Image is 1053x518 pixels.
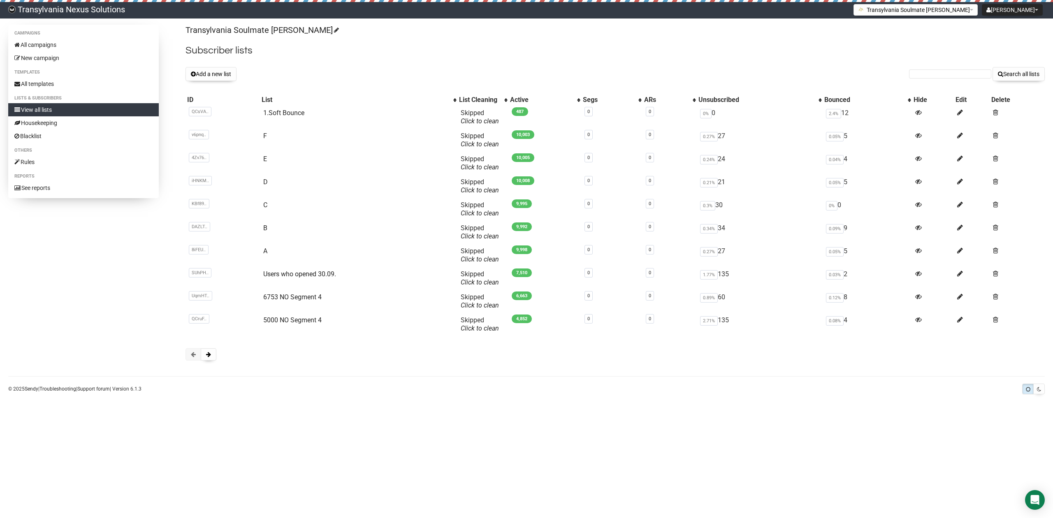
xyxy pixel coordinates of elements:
[8,103,159,116] a: View all lists
[587,247,590,252] a: 0
[697,313,823,336] td: 135
[649,224,651,229] a: 0
[649,270,651,275] a: 0
[826,155,844,164] span: 0.04%
[461,178,499,194] span: Skipped
[587,178,590,183] a: 0
[587,270,590,275] a: 0
[457,94,508,106] th: List Cleaning: No sort applied, activate to apply an ascending sort
[187,96,259,104] div: ID
[189,107,211,116] span: QCsVA..
[77,386,110,392] a: Support forum
[508,94,581,106] th: Active: No sort applied, activate to apply an ascending sort
[512,245,532,254] span: 9,998
[823,129,912,152] td: 5
[823,152,912,175] td: 4
[510,96,573,104] div: Active
[700,270,718,280] span: 1.77%
[461,201,499,217] span: Skipped
[461,255,499,263] a: Click to clean
[461,224,499,240] span: Skipped
[512,107,528,116] span: 487
[649,293,651,298] a: 0
[461,117,499,125] a: Click to clean
[186,94,260,106] th: ID: No sort applied, sorting is disabled
[697,152,823,175] td: 24
[697,175,823,198] td: 21
[189,176,212,185] span: iHNKM..
[823,313,912,336] td: 4
[644,96,689,104] div: ARs
[263,293,322,301] a: 6753 NO Segment 4
[461,140,499,148] a: Click to clean
[8,77,159,90] a: All templates
[186,25,338,35] a: Transylvania Soulmate [PERSON_NAME]
[826,178,844,187] span: 0.05%
[649,247,651,252] a: 0
[263,132,267,140] a: F
[587,155,590,160] a: 0
[823,198,912,221] td: 0
[823,267,912,290] td: 2
[581,94,642,106] th: Segs: No sort applied, activate to apply an ascending sort
[826,109,841,118] span: 2.4%
[260,94,457,106] th: List: No sort applied, activate to apply an ascending sort
[263,201,267,209] a: C
[263,155,267,163] a: E
[697,267,823,290] td: 135
[461,247,499,263] span: Skipped
[697,94,823,106] th: Unsubscribed: No sort applied, activate to apply an ascending sort
[512,268,532,277] span: 7,510
[697,290,823,313] td: 60
[826,247,844,257] span: 0.05%
[8,155,159,169] a: Rules
[8,146,159,155] li: Others
[461,278,499,286] a: Click to clean
[954,94,990,106] th: Edit: No sort applied, sorting is disabled
[649,109,651,114] a: 0
[826,293,844,303] span: 0.12%
[512,222,532,231] span: 9,992
[587,316,590,321] a: 0
[189,153,209,162] span: 4Zv76..
[512,199,532,208] span: 9,995
[461,270,499,286] span: Skipped
[649,155,651,160] a: 0
[189,314,209,324] span: QCruF..
[8,28,159,38] li: Campaigns
[263,316,322,324] a: 5000 NO Segment 4
[512,176,534,185] span: 10,008
[697,106,823,129] td: 0
[8,93,159,103] li: Lists & subscribers
[461,109,499,125] span: Skipped
[700,224,718,234] span: 0.34%
[587,293,590,298] a: 0
[700,247,718,257] span: 0.27%
[263,247,267,255] a: A
[642,94,697,106] th: ARs: No sort applied, activate to apply an ascending sort
[649,316,651,321] a: 0
[826,270,844,280] span: 0.03%
[512,130,534,139] span: 10,003
[189,268,211,277] span: SUhPH..
[826,201,837,210] span: 0%
[826,132,844,141] span: 0.05%
[823,290,912,313] td: 8
[186,67,237,81] button: Add a new list
[587,201,590,206] a: 0
[982,4,1043,16] button: [PERSON_NAME]
[583,96,634,104] div: Segs
[461,132,499,148] span: Skipped
[700,316,718,326] span: 2.71%
[587,224,590,229] a: 0
[700,109,712,118] span: 0%
[8,181,159,194] a: See reports
[826,224,844,234] span: 0.09%
[649,178,651,183] a: 0
[8,116,159,129] a: Housekeeping
[39,386,76,392] a: Troubleshooting
[262,96,449,104] div: List
[461,209,499,217] a: Click to clean
[993,67,1045,81] button: Search all lists
[587,109,590,114] a: 0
